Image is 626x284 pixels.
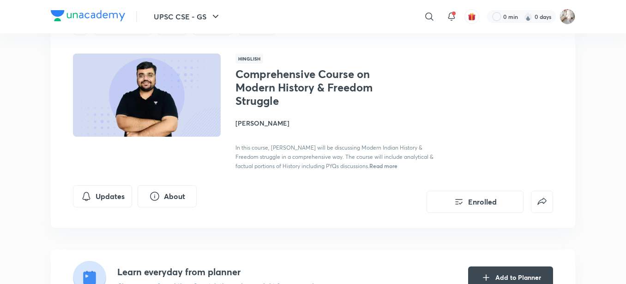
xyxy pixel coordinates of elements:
[235,118,442,128] h4: [PERSON_NAME]
[464,9,479,24] button: avatar
[235,54,263,64] span: Hinglish
[73,185,132,207] button: Updates
[369,162,397,169] span: Read more
[117,265,331,279] h4: Learn everyday from planner
[524,12,533,21] img: streak
[468,12,476,21] img: avatar
[148,7,227,26] button: UPSC CSE - GS
[235,67,386,107] h1: Comprehensive Course on Modern History & Freedom Struggle
[51,10,125,21] img: Company Logo
[531,191,553,213] button: false
[138,185,197,207] button: About
[72,53,222,138] img: Thumbnail
[51,10,125,24] a: Company Logo
[427,191,524,213] button: Enrolled
[235,144,433,169] span: In this course, [PERSON_NAME] will be discussing Modern Indian History & Freedom struggle in a co...
[560,9,575,24] img: SAURABH KUTHYAL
